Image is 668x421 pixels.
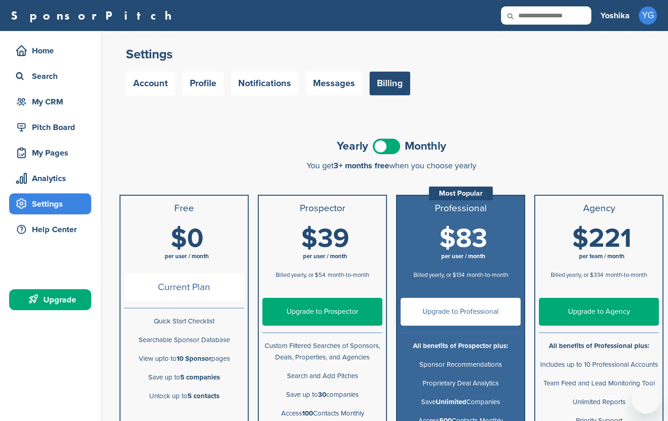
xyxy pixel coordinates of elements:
a: My Pages [9,142,91,163]
p: Proprietary Deal Analytics [401,378,521,389]
span: Billed yearly, or $334 [551,271,603,279]
p: Save up to companies [262,389,382,400]
p: Save Companies [401,396,521,408]
b: 30 [318,390,326,399]
h3: Yoshika [600,9,630,22]
span: per user / month [165,253,209,260]
a: Settings [9,193,91,214]
p: Unlock up to [124,390,244,402]
span: per team / month [579,253,625,260]
p: Unlimited Reports [539,396,659,408]
div: My Pages [14,145,91,161]
h2: Settings [126,46,657,62]
a: Profile [183,72,224,95]
span: Billed yearly, or $54 [276,271,325,279]
h3: Free [124,203,244,214]
span: $83 [439,223,487,255]
span: Current Plan [124,273,244,301]
div: You get when you choose yearly [120,161,663,170]
span: month-to-month [467,271,508,279]
div: Search [14,68,91,84]
a: Help Center [9,219,91,240]
p: Sponsor Recommendations [401,359,521,370]
span: per user / month [441,253,485,260]
span: $0 [171,223,204,255]
p: Custom Filtered Searches of Sponsors, Deals, Properties, and Agencies [262,340,382,363]
div: Home [14,42,91,59]
span: 3+ months free [334,161,389,171]
a: Account [126,72,175,95]
div: Most Popular [429,187,493,200]
div: Settings [14,196,91,212]
p: Team Feed and Lead Monitoring Tool [539,378,659,389]
a: Upgrade to Agency [539,298,659,326]
a: Billing [370,72,410,95]
span: $221 [572,223,631,255]
p: Searchable Sponsor Database [124,334,244,346]
b: All benefits of Professional plus: [549,342,649,350]
span: Monthly [405,140,446,152]
p: Save up to [124,372,244,383]
span: month-to-month [605,271,647,279]
div: Analytics [14,170,91,187]
b: 5 contacts [188,392,219,400]
p: Includes up to 10 Professional Accounts [539,359,659,370]
a: Pitch Board [9,117,91,138]
a: Search [9,66,91,87]
h3: Agency [539,203,659,214]
div: Help Center [14,221,91,238]
p: Quick Start Checklist [124,316,244,327]
span: Yearly [337,140,368,152]
a: Upgrade to Professional [401,298,521,326]
span: per user / month [303,253,347,260]
b: 5 companies [180,373,220,381]
span: YG [639,6,657,25]
span: Billed yearly, or $134 [413,271,464,279]
h3: Prospector [262,203,382,214]
b: 10 Sponsor [177,354,211,363]
a: Messages [306,72,362,95]
a: Home [9,40,91,61]
a: SponsorPitch [11,10,177,21]
p: Access Contacts Monthly [262,408,382,419]
iframe: Button to launch messaging window [631,385,661,414]
a: Notifications [231,72,298,95]
p: View upto to pages [124,353,244,364]
a: Yoshika [600,5,630,26]
span: month-to-month [328,271,369,279]
b: Unlimited [436,398,466,406]
a: My CRM [9,91,91,112]
p: Search and Add Pitches [262,370,382,382]
a: Upgrade [9,289,91,310]
h3: Professional [401,203,521,214]
div: My CRM [14,94,91,110]
div: Pitch Board [14,119,91,135]
b: 100 [302,409,313,417]
a: Upgrade to Prospector [262,298,382,326]
b: All benefits of Prospector plus: [413,342,508,350]
div: Upgrade [14,291,91,308]
a: Analytics [9,168,91,189]
span: $39 [301,223,349,255]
